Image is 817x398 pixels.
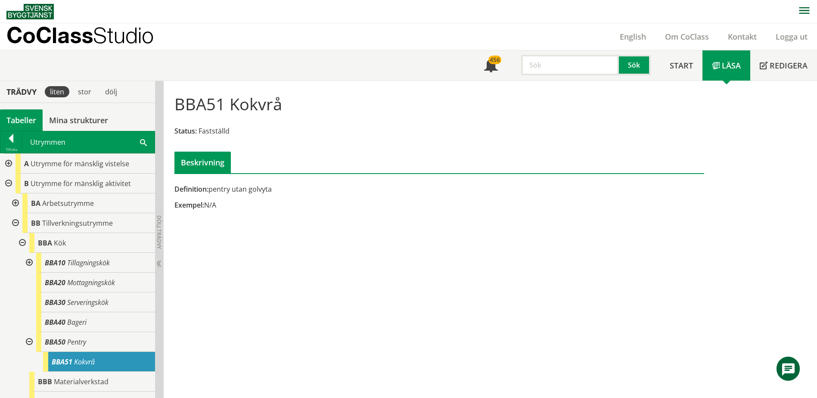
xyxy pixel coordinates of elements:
div: Tillbaka [0,146,22,153]
img: Svensk Byggtjänst [6,4,54,19]
span: BA [31,199,40,208]
span: Fastställd [199,126,230,136]
span: BBB [38,377,52,386]
span: BBA20 [45,278,65,287]
span: Mottagningskök [67,278,115,287]
span: Start [670,60,693,71]
div: dölj [100,86,122,97]
span: Kök [54,238,66,248]
a: Logga ut [766,31,817,42]
span: Bageri [67,317,87,327]
span: Notifikationer [484,59,498,73]
a: Kontakt [718,31,766,42]
span: Pentry [67,337,86,347]
span: Utrymme för mänsklig aktivitet [31,179,131,188]
button: Sök [619,55,651,75]
span: BB [31,218,40,228]
span: Utrymme för mänsklig vistelse [31,159,129,168]
span: Sök i tabellen [140,137,147,146]
div: pentry utan golvyta [174,184,523,194]
span: Status: [174,126,197,136]
a: Om CoClass [655,31,718,42]
span: Serveringskök [67,298,109,307]
span: BBA40 [45,317,65,327]
span: Tillagningskök [67,258,110,267]
a: English [610,31,655,42]
a: 456 [475,50,507,81]
div: N/A [174,200,523,210]
span: Definition: [174,184,208,194]
span: BBA51 [52,357,72,367]
div: Trädvy [2,87,41,96]
span: Redigera [770,60,808,71]
span: Materialverkstad [54,377,109,386]
input: Sök [521,55,619,75]
span: Läsa [722,60,741,71]
h1: BBA51 Kokvrå [174,94,282,113]
span: Dölj trädvy [155,215,163,249]
div: 456 [488,56,501,64]
span: Tillverkningsutrymme [42,218,113,228]
div: stor [73,86,96,97]
span: Studio [93,22,154,48]
div: liten [45,86,69,97]
span: Kokvrå [74,357,95,367]
span: A [24,159,29,168]
span: BBA10 [45,258,65,267]
span: Arbetsutrymme [42,199,94,208]
a: Läsa [702,50,750,81]
div: Utrymmen [22,131,155,153]
span: Exempel: [174,200,204,210]
span: BBA [38,238,52,248]
a: Mina strukturer [43,109,115,131]
a: Redigera [750,50,817,81]
span: BBA30 [45,298,65,307]
a: Start [660,50,702,81]
span: BBA50 [45,337,65,347]
a: CoClassStudio [6,23,172,50]
span: B [24,179,29,188]
p: CoClass [6,30,154,40]
div: Beskrivning [174,152,231,173]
